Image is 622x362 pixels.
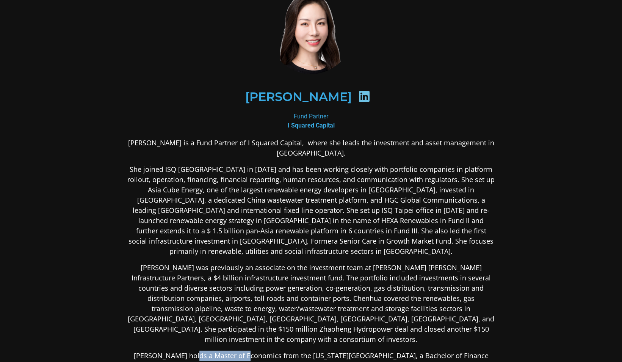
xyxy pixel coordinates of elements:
div: Fund Partner [127,112,495,130]
p: [PERSON_NAME] is a Fund Partner of I Squared Capital, where she leads the investment and asset ma... [127,138,495,158]
b: I Squared Capital [288,122,335,129]
p: [PERSON_NAME] was previously an associate on the investment team at [PERSON_NAME] [PERSON_NAME] I... [127,263,495,345]
p: She joined ISQ [GEOGRAPHIC_DATA] in [DATE] and has been working closely with portfolio companies ... [127,164,495,257]
h2: [PERSON_NAME] [245,91,351,103]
